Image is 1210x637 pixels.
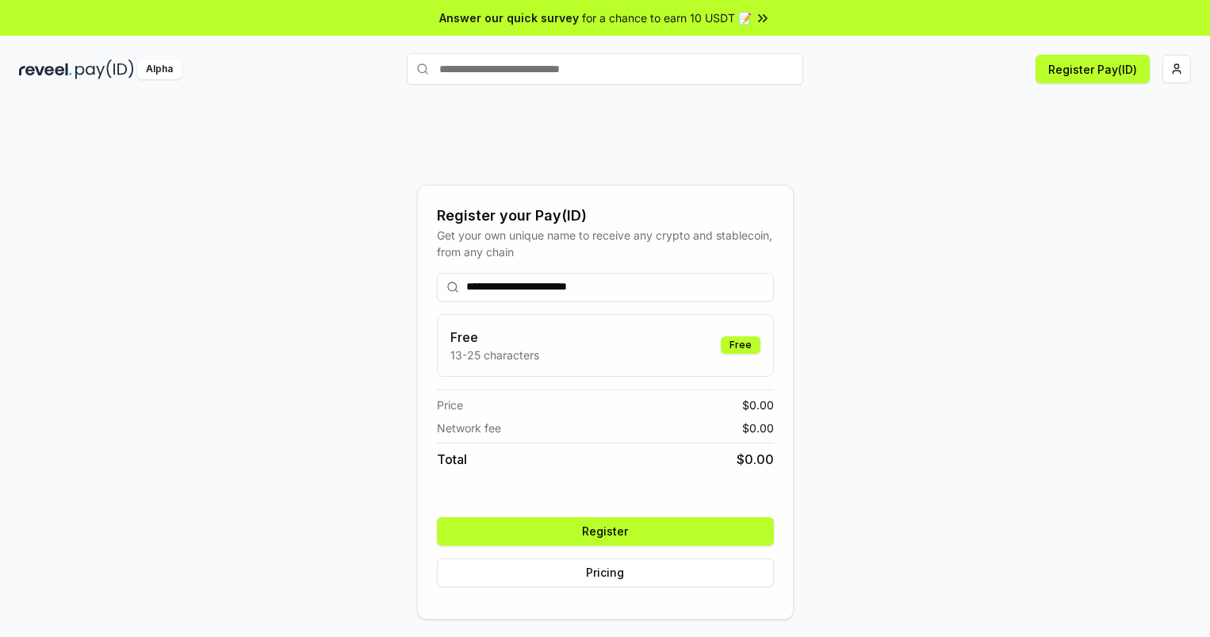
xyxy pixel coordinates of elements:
[437,227,774,260] div: Get your own unique name to receive any crypto and stablecoin, from any chain
[19,59,72,79] img: reveel_dark
[437,205,774,227] div: Register your Pay(ID)
[450,328,539,347] h3: Free
[1036,55,1150,83] button: Register Pay(ID)
[737,450,774,469] span: $ 0.00
[742,397,774,413] span: $ 0.00
[742,420,774,436] span: $ 0.00
[137,59,182,79] div: Alpha
[450,347,539,363] p: 13-25 characters
[437,397,463,413] span: Price
[437,450,467,469] span: Total
[437,517,774,546] button: Register
[582,10,752,26] span: for a chance to earn 10 USDT 📝
[437,420,501,436] span: Network fee
[437,558,774,587] button: Pricing
[75,59,134,79] img: pay_id
[721,336,760,354] div: Free
[439,10,579,26] span: Answer our quick survey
